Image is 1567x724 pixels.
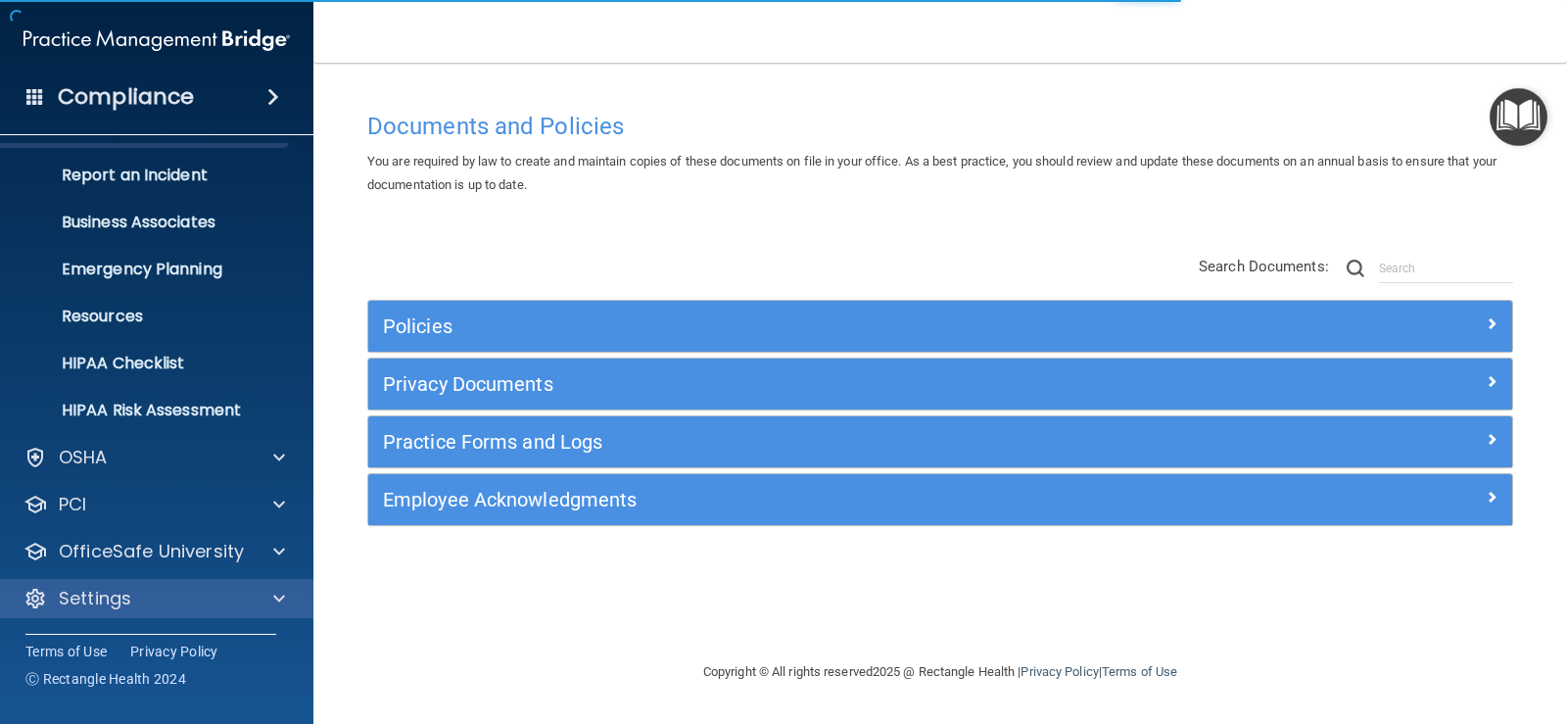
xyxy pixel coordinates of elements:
p: PCI [59,493,86,516]
span: Ⓒ Rectangle Health 2024 [25,669,186,689]
a: PCI [24,493,285,516]
p: HIPAA Checklist [13,354,280,373]
p: Settings [59,587,131,610]
span: You are required by law to create and maintain copies of these documents on file in your office. ... [367,154,1496,192]
h4: Compliance [58,83,194,111]
a: OSHA [24,446,285,469]
a: Policies [383,311,1497,342]
button: Open Resource Center [1490,88,1547,146]
div: Copyright © All rights reserved 2025 @ Rectangle Health | | [583,641,1298,703]
h5: Practice Forms and Logs [383,431,1211,453]
a: OfficeSafe University [24,540,285,563]
p: OSHA [59,446,108,469]
p: Resources [13,307,280,326]
img: ic-search.3b580494.png [1347,260,1364,277]
a: Privacy Documents [383,368,1497,400]
h4: Documents and Policies [367,114,1513,139]
h5: Privacy Documents [383,373,1211,395]
p: Report an Incident [13,166,280,185]
p: OfficeSafe University [59,540,244,563]
a: Privacy Policy [130,642,218,661]
input: Search [1379,254,1513,283]
a: Terms of Use [25,642,107,661]
p: Emergency Planning [13,260,280,279]
p: HIPAA Risk Assessment [13,401,280,420]
a: Practice Forms and Logs [383,426,1497,458]
a: Privacy Policy [1021,664,1098,679]
a: Employee Acknowledgments [383,484,1497,515]
a: Terms of Use [1102,664,1177,679]
img: PMB logo [24,21,290,60]
a: Settings [24,587,285,610]
span: Search Documents: [1199,258,1329,275]
h5: Policies [383,315,1211,337]
h5: Employee Acknowledgments [383,489,1211,510]
p: Business Associates [13,213,280,232]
